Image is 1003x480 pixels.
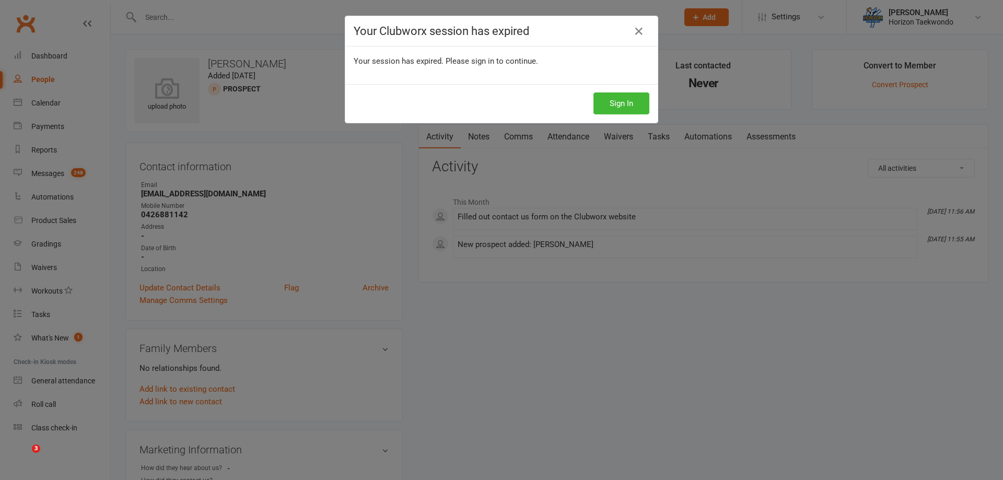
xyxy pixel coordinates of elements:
span: 3 [32,444,40,453]
h4: Your Clubworx session has expired [354,25,649,38]
span: Your session has expired. Please sign in to continue. [354,56,538,66]
a: Close [631,23,647,40]
iframe: Intercom live chat [10,444,36,470]
button: Sign In [593,92,649,114]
